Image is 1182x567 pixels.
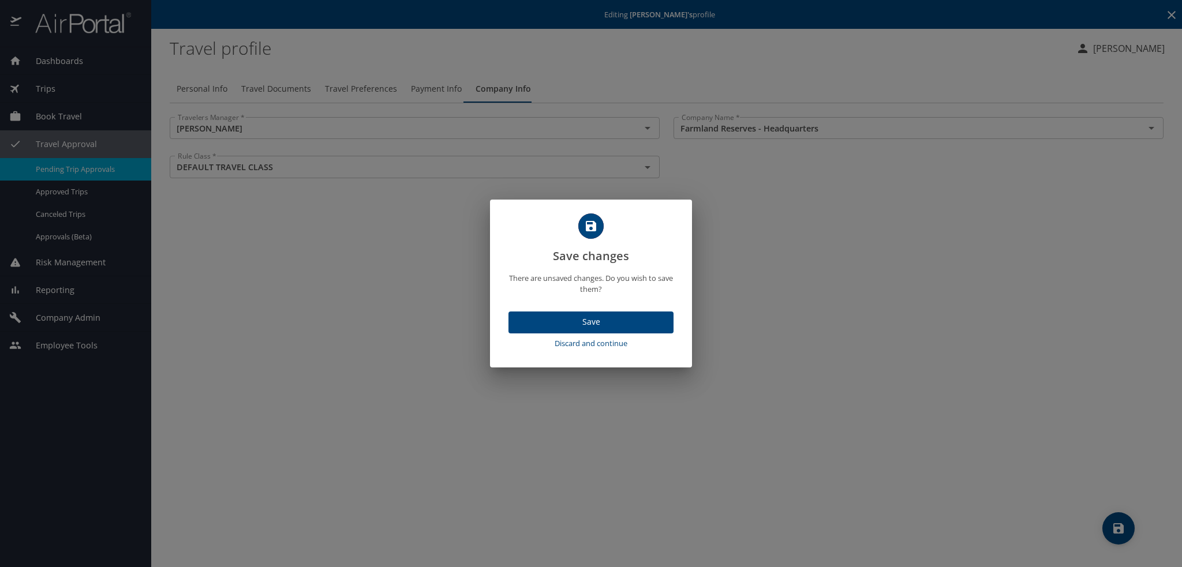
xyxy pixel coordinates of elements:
button: Save [508,311,674,334]
span: Save [518,315,664,329]
p: There are unsaved changes. Do you wish to save them? [504,273,678,295]
button: Discard and continue [508,333,674,354]
h2: Save changes [504,213,678,265]
span: Discard and continue [513,337,669,350]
